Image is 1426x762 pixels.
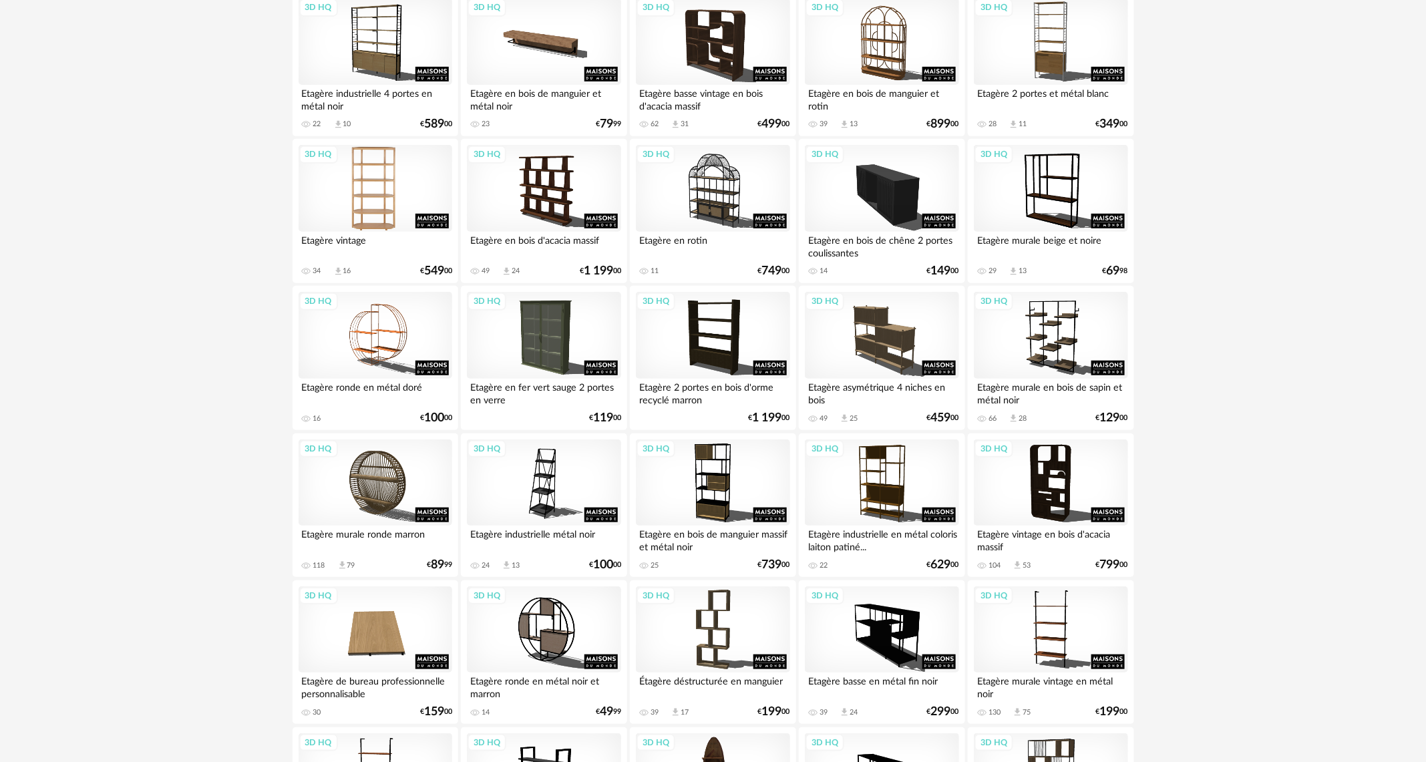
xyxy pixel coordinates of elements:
div: 130 [989,708,1001,717]
div: 31 [681,120,689,129]
div: € 00 [927,413,959,423]
span: 739 [762,560,782,570]
div: Etagère industrielle en métal coloris laiton patiné... [805,526,958,552]
div: 49 [820,414,828,423]
div: € 00 [580,266,621,276]
div: 22 [313,120,321,129]
div: 10 [343,120,351,129]
span: 100 [424,413,444,423]
div: Etagère ronde en métal noir et marron [467,673,620,699]
span: 149 [931,266,951,276]
div: 3D HQ [637,146,675,163]
div: Etagère asymétrique 4 niches en bois [805,379,958,405]
div: 14 [820,266,828,276]
span: Download icon [1009,266,1019,276]
div: Etagère ronde en métal doré [299,379,452,405]
span: Download icon [1013,560,1023,570]
div: 28 [1019,414,1027,423]
div: 3D HQ [299,734,338,751]
div: 79 [347,561,355,570]
span: Download icon [671,707,681,717]
div: Etagère en bois d'acacia massif [467,232,620,258]
div: € 00 [927,120,959,129]
span: 129 [1100,413,1120,423]
div: 3D HQ [974,293,1013,310]
div: € 00 [749,413,790,423]
div: 3D HQ [468,440,506,457]
div: Étagère déstructurée en manguier [636,673,789,699]
div: 39 [651,708,659,717]
div: € 00 [420,120,452,129]
a: 3D HQ Etagère en bois d'acacia massif 49 Download icon 24 €1 19900 [461,139,627,283]
a: 3D HQ Etagère murale vintage en métal noir 130 Download icon 75 €19900 [968,580,1133,725]
span: 499 [762,120,782,129]
div: Etagère 2 portes en bois d'orme recyclé marron [636,379,789,405]
div: € 99 [427,560,452,570]
a: 3D HQ Etagère murale beige et noire 29 Download icon 13 €6998 [968,139,1133,283]
div: Etagère murale en bois de sapin et métal noir [974,379,1127,405]
div: 13 [850,120,858,129]
span: Download icon [333,266,343,276]
span: Download icon [840,120,850,130]
div: 3D HQ [637,587,675,604]
div: € 00 [420,413,452,423]
div: 3D HQ [299,587,338,604]
a: 3D HQ Etagère murale ronde marron 118 Download icon 79 €8999 [293,433,458,578]
a: 3D HQ Etagère industrielle en métal coloris laiton patiné... 22 €62900 [799,433,964,578]
div: € 00 [1096,707,1128,717]
a: 3D HQ Etagère murale en bois de sapin et métal noir 66 Download icon 28 €12900 [968,286,1133,430]
div: 62 [651,120,659,129]
a: 3D HQ Etagère vintage 34 Download icon 16 €54900 [293,139,458,283]
a: 3D HQ Etagère basse en métal fin noir 39 Download icon 24 €29900 [799,580,964,725]
span: Download icon [840,707,850,717]
span: Download icon [1009,413,1019,423]
div: 3D HQ [974,440,1013,457]
div: 104 [989,561,1001,570]
div: € 00 [589,560,621,570]
div: Etagère basse vintage en bois d'acacia massif [636,85,789,112]
div: 34 [313,266,321,276]
span: Download icon [502,266,512,276]
div: 3D HQ [468,293,506,310]
span: 899 [931,120,951,129]
div: 66 [989,414,997,423]
a: 3D HQ Etagère en rotin 11 €74900 [630,139,795,283]
div: 3D HQ [806,293,844,310]
div: Etagère en bois de chêne 2 portes coulissantes [805,232,958,258]
div: 13 [512,561,520,570]
div: 24 [512,266,520,276]
span: 299 [931,707,951,717]
div: € 00 [758,560,790,570]
div: 3D HQ [974,146,1013,163]
div: 23 [482,120,490,129]
div: 29 [989,266,997,276]
span: 549 [424,266,444,276]
div: 17 [681,708,689,717]
div: 3D HQ [974,587,1013,604]
div: Etagère vintage [299,232,452,258]
span: 459 [931,413,951,423]
span: 159 [424,707,444,717]
a: 3D HQ Etagère ronde en métal doré 16 €10000 [293,286,458,430]
div: Etagère 2 portes et métal blanc [974,85,1127,112]
span: 49 [600,707,613,717]
span: 749 [762,266,782,276]
div: 24 [482,561,490,570]
div: 24 [850,708,858,717]
a: 3D HQ Etagère en bois de manguier massif et métal noir 25 €73900 [630,433,795,578]
div: 39 [820,708,828,717]
div: 25 [651,561,659,570]
div: 28 [989,120,997,129]
div: 118 [313,561,325,570]
div: € 00 [758,266,790,276]
div: € 00 [927,707,959,717]
a: 3D HQ Étagère déstructurée en manguier 39 Download icon 17 €19900 [630,580,795,725]
div: Etagère en bois de manguier et métal noir [467,85,620,112]
div: Etagère de bureau professionnelle personnalisable [299,673,452,699]
span: Download icon [337,560,347,570]
div: 3D HQ [299,146,338,163]
div: 3D HQ [806,734,844,751]
span: 799 [1100,560,1120,570]
div: 13 [1019,266,1027,276]
div: 3D HQ [637,440,675,457]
